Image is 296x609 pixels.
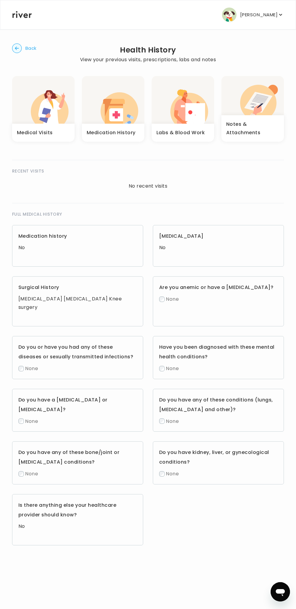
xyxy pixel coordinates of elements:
[159,395,278,414] h3: Do you have any of these conditions (lungs, [MEDICAL_DATA] and other)?
[152,76,214,142] button: Labs & Blood Work
[18,366,24,371] input: None
[222,8,236,22] img: user avatar
[80,46,216,54] h2: Health History
[226,120,279,137] h3: Notes & Attachments
[271,582,290,601] iframe: Button to launch messaging window
[159,366,165,371] input: None
[156,128,205,137] h3: Labs & Blood Work
[166,470,179,477] span: None
[25,365,38,372] span: None
[159,283,278,292] h3: Are you anemic or have a [MEDICAL_DATA]?
[18,342,137,362] h3: Do you or have you had any of these diseases or sexually transmitted infections?
[240,11,278,19] p: [PERSON_NAME]
[12,76,75,142] button: Medical Visits
[221,76,284,142] button: Notes & Attachments
[25,417,38,424] span: None
[18,395,137,414] h3: Do you have a [MEDICAL_DATA] or [MEDICAL_DATA]?
[18,243,137,252] div: No
[12,167,44,175] span: RECENT VISITS
[166,296,179,303] span: None
[80,56,216,64] p: View your previous visits, prescriptions, labs and notes
[159,243,278,252] div: No
[159,231,278,241] h3: [MEDICAL_DATA]
[159,471,165,477] input: None
[222,8,284,22] button: user avatar[PERSON_NAME]
[18,522,137,531] div: No
[17,128,53,137] h3: Medical Visits
[18,471,24,477] input: None
[18,231,137,241] h3: Medication history
[166,365,179,372] span: None
[12,182,284,190] div: No recent visits
[12,211,62,218] span: FULL MEDICAL HISTORY
[87,128,136,137] h3: Medication History
[159,297,165,302] input: None
[18,418,24,424] input: None
[25,44,37,52] span: Back
[166,417,179,424] span: None
[25,470,38,477] span: None
[159,448,278,467] h3: Do you have kidney, liver, or gynecological conditions?
[18,295,137,312] div: [MEDICAL_DATA] [MEDICAL_DATA] Knee surgery
[82,76,144,142] button: Medication History
[159,418,165,424] input: None
[159,342,278,362] h3: Have you been diagnosed with these mental health conditions?
[12,43,37,53] button: Back
[18,448,137,467] h3: Do you have any of these bone/joint or [MEDICAL_DATA] conditions?
[18,283,137,292] h3: Surgical History
[18,500,137,520] h3: Is there anything else your healthcare provider should know?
